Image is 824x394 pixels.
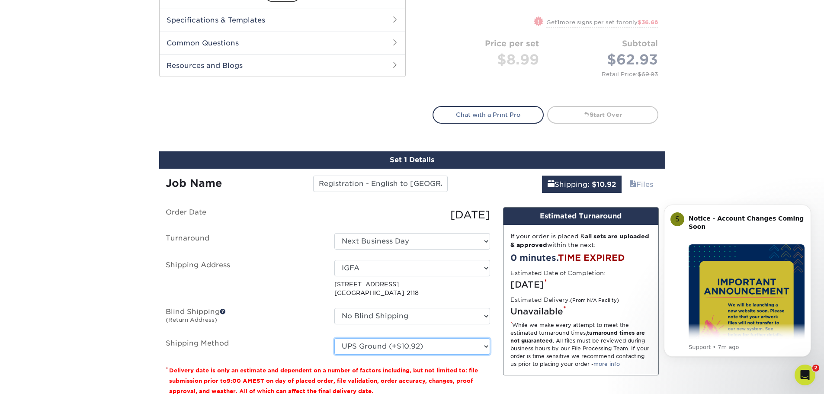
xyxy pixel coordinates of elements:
[629,180,636,189] span: files
[159,151,665,169] div: Set 1 Details
[795,365,815,385] iframe: Intercom live chat
[313,176,448,192] input: Enter a job name
[812,365,819,372] span: 2
[160,32,405,54] h2: Common Questions
[510,321,651,368] div: While we make every attempt to meet the estimated turnaround times; . All files must be reviewed ...
[2,368,74,391] iframe: Google Customer Reviews
[159,207,328,223] label: Order Date
[510,330,645,344] strong: turnaround times are not guaranteed
[503,208,658,225] div: Estimated Turnaround
[510,295,619,304] label: Estimated Delivery:
[433,106,544,123] a: Chat with a Print Pro
[651,192,824,371] iframe: Intercom notifications message
[587,180,616,189] b: : $10.92
[510,232,651,250] div: If your order is placed & within the next:
[548,180,555,189] span: shipping
[510,251,651,264] div: 0 minutes.
[593,361,620,367] a: more info
[542,176,622,193] a: Shipping: $10.92
[328,207,497,223] div: [DATE]
[159,233,328,250] label: Turnaround
[510,278,651,291] div: [DATE]
[227,378,253,384] span: 9:00 AM
[160,9,405,31] h2: Specifications & Templates
[510,305,651,318] div: Unavailable
[159,308,328,328] label: Blind Shipping
[159,338,328,355] label: Shipping Method
[334,280,490,298] p: [STREET_ADDRESS] [GEOGRAPHIC_DATA]-2118
[624,176,659,193] a: Files
[160,54,405,77] h2: Resources and Blogs
[558,253,625,263] span: TIME EXPIRED
[570,298,619,303] small: (From N/A Facility)
[547,106,658,123] a: Start Over
[159,260,328,298] label: Shipping Address
[166,317,217,323] small: (Return Address)
[510,269,606,277] label: Estimated Date of Completion:
[166,177,222,189] strong: Job Name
